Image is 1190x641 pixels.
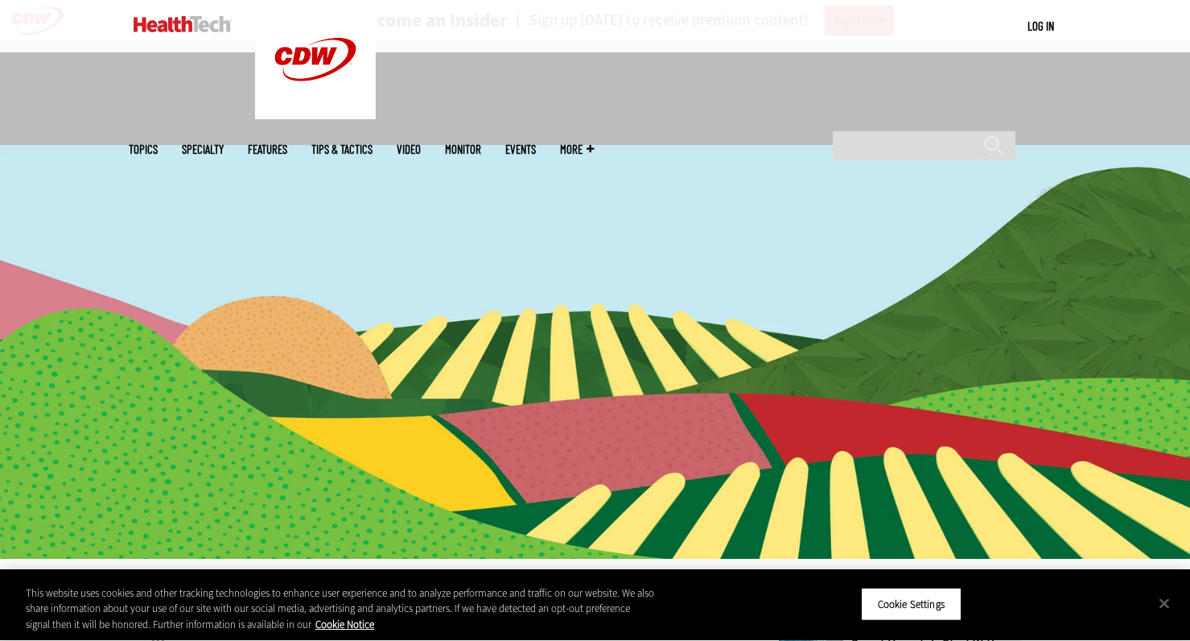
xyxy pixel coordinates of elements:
a: Video [397,143,421,155]
span: Topics [129,143,158,155]
a: Log in [1027,19,1054,33]
a: CDW [255,106,376,123]
img: Home [134,16,231,32]
a: Tips & Tactics [311,143,373,155]
span: Specialty [182,143,224,155]
button: Cookie Settings [861,587,961,621]
a: Events [505,143,536,155]
a: MonITor [445,143,481,155]
span: More [560,143,594,155]
button: Close [1147,585,1182,621]
div: User menu [1027,18,1054,35]
a: Features [248,143,287,155]
div: This website uses cookies and other tracking technologies to enhance user experience and to analy... [26,585,654,633]
a: More information about your privacy [315,618,374,631]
